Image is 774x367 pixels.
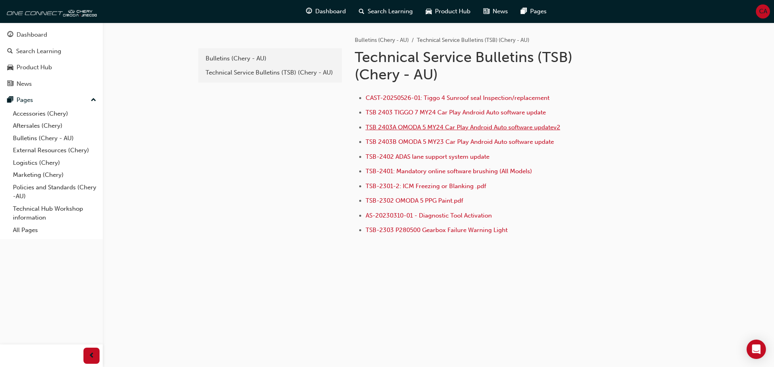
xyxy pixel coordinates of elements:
[10,224,100,236] a: All Pages
[355,37,409,44] a: Bulletins (Chery - AU)
[366,168,532,175] a: TSB-2401: Mandatory online software brushing (All Models)
[300,3,352,20] a: guage-iconDashboard
[10,181,100,203] a: Policies and Standards (Chery -AU)
[206,68,335,77] div: Technical Service Bulletins (TSB) (Chery - AU)
[426,6,432,17] span: car-icon
[315,7,346,16] span: Dashboard
[521,6,527,17] span: pages-icon
[3,93,100,108] button: Pages
[530,7,547,16] span: Pages
[477,3,514,20] a: news-iconNews
[366,124,560,131] a: TSB 2403A OMODA 5 MY24 Car Play Android Auto software updatev2
[352,3,419,20] a: search-iconSearch Learning
[747,340,766,359] div: Open Intercom Messenger
[10,203,100,224] a: Technical Hub Workshop information
[366,109,546,116] a: TSB 2403 TIGGO 7 MY24 Car Play Android Auto software update
[366,226,508,234] a: TSB-2303 P280500 Gearbox Failure Warning Light
[493,7,508,16] span: News
[17,30,47,39] div: Dashboard
[206,54,335,63] div: Bulletins (Chery - AU)
[514,3,553,20] a: pages-iconPages
[7,97,13,104] span: pages-icon
[306,6,312,17] span: guage-icon
[17,63,52,72] div: Product Hub
[10,169,100,181] a: Marketing (Chery)
[10,144,100,157] a: External Resources (Chery)
[202,52,339,66] a: Bulletins (Chery - AU)
[4,3,97,19] img: oneconnect
[7,48,13,55] span: search-icon
[10,120,100,132] a: Aftersales (Chery)
[419,3,477,20] a: car-iconProduct Hub
[366,182,486,190] a: TSB-2301-2: ICM Freezing or Blanking .pdf
[16,47,61,56] div: Search Learning
[17,95,33,105] div: Pages
[3,27,100,42] a: Dashboard
[91,95,96,106] span: up-icon
[10,108,100,120] a: Accessories (Chery)
[10,157,100,169] a: Logistics (Chery)
[7,31,13,39] span: guage-icon
[7,81,13,88] span: news-icon
[366,94,549,102] a: CAST-20250526-01: Tiggo 4 Sunroof seal Inspection/replacement
[759,7,767,16] span: CA
[3,44,100,59] a: Search Learning
[366,138,554,145] a: TSB 2403B OMODA 5 MY23 Car Play Android Auto software update
[756,4,770,19] button: CA
[10,132,100,145] a: Bulletins (Chery - AU)
[3,60,100,75] a: Product Hub
[89,351,95,361] span: prev-icon
[435,7,470,16] span: Product Hub
[483,6,489,17] span: news-icon
[17,79,32,89] div: News
[202,66,339,80] a: Technical Service Bulletins (TSB) (Chery - AU)
[3,77,100,91] a: News
[366,212,492,219] a: AS-20230310-01 - Diagnostic Tool Activation
[359,6,364,17] span: search-icon
[366,197,463,204] a: TSB-2302 OMODA 5 PPG Paint.pdf
[355,48,619,83] h1: Technical Service Bulletins (TSB) (Chery - AU)
[7,64,13,71] span: car-icon
[3,26,100,93] button: DashboardSearch LearningProduct HubNews
[417,36,529,45] li: Technical Service Bulletins (TSB) (Chery - AU)
[366,153,489,160] a: TSB-2402 ADAS lane support system update
[368,7,413,16] span: Search Learning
